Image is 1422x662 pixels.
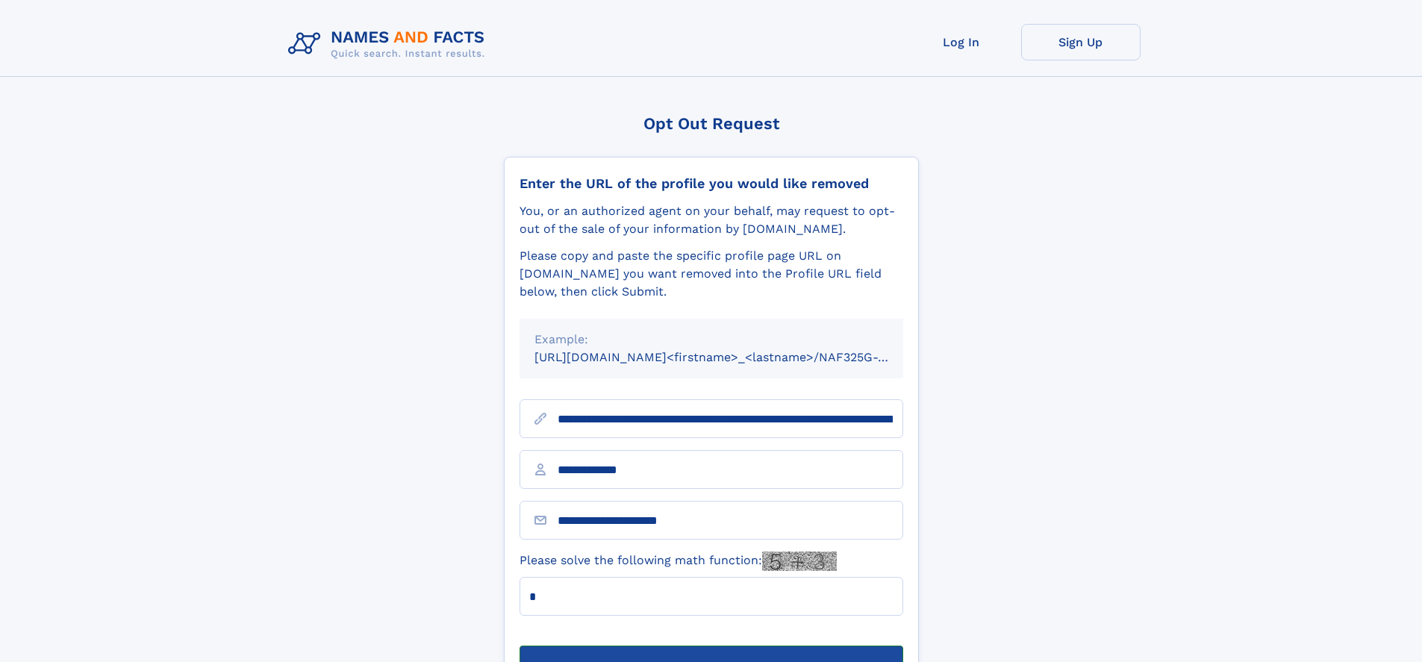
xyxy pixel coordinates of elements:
img: Logo Names and Facts [282,24,497,64]
label: Please solve the following math function: [520,552,837,571]
div: Example: [534,331,888,349]
a: Log In [902,24,1021,60]
div: Please copy and paste the specific profile page URL on [DOMAIN_NAME] you want removed into the Pr... [520,247,903,301]
div: Enter the URL of the profile you would like removed [520,175,903,192]
a: Sign Up [1021,24,1141,60]
small: [URL][DOMAIN_NAME]<firstname>_<lastname>/NAF325G-xxxxxxxx [534,350,932,364]
div: You, or an authorized agent on your behalf, may request to opt-out of the sale of your informatio... [520,202,903,238]
div: Opt Out Request [504,114,919,133]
